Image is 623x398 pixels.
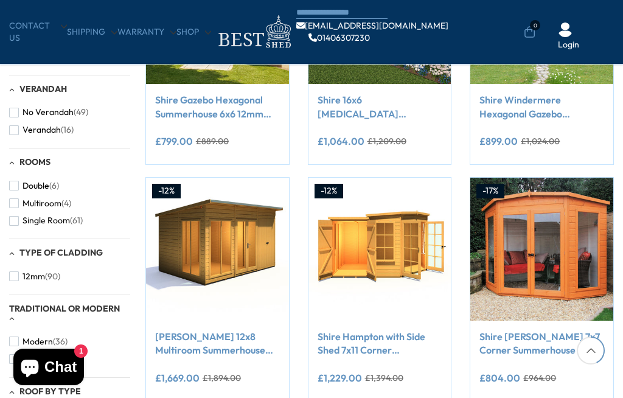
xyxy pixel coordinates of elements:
span: (49) [74,107,88,117]
img: Shire Lela 12x8 Multiroom Summerhouse and Storage Shed - Best Shed [146,178,289,321]
span: (61) [70,215,83,226]
span: Verandah [23,125,61,135]
button: Single Room [9,212,83,229]
span: (36) [53,337,68,347]
span: Single Room [23,215,70,226]
a: Shire Hampton with Side Shed 7x11 Corner Summerhouse 12mm Interlock Cladding [318,330,442,357]
button: Multiroom [9,195,71,212]
span: Modern [23,337,53,347]
del: £1,209.00 [367,137,406,145]
a: Shire 16x6 [MEDICAL_DATA][PERSON_NAME] Summerhouse [318,93,442,120]
span: 12mm [23,271,45,282]
span: Roof By Type [19,386,81,397]
span: Verandah [19,83,67,94]
span: (90) [45,271,60,282]
span: Rooms [19,156,50,167]
a: 01406307230 [308,33,370,42]
div: -12% [152,184,181,198]
a: [PERSON_NAME] 12x8 Multiroom Summerhouse and Storage Shed [155,330,280,357]
a: CONTACT US [9,20,67,44]
span: (4) [61,198,71,209]
a: Shire Windermere Hexagonal Gazebo Summerhouse 8x7 Double doors 12mm Cladding [479,93,604,120]
del: £964.00 [523,374,556,382]
a: Shipping [67,26,117,38]
button: Modern [9,333,68,351]
span: Traditional or Modern [9,303,120,314]
ins: £1,669.00 [155,373,200,383]
a: [EMAIL_ADDRESS][DOMAIN_NAME] [296,21,448,30]
del: £889.00 [196,137,229,145]
button: 12mm [9,268,60,285]
a: Login [558,39,579,51]
a: 0 [524,26,535,38]
a: Shire [PERSON_NAME] 7x7 Corner Summerhouse 12mm Interlock Cladding [479,330,604,357]
del: £1,894.00 [203,374,241,382]
a: Warranty [117,26,176,38]
button: Double [9,177,59,195]
button: Traditional [9,351,78,368]
div: -17% [476,184,504,198]
span: 0 [530,20,540,30]
ins: £1,064.00 [318,136,364,146]
span: Type of Cladding [19,247,103,258]
ins: £899.00 [479,136,518,146]
span: Multiroom [23,198,61,209]
span: No Verandah [23,107,74,117]
ins: £804.00 [479,373,520,383]
a: Shire Gazebo Hexagonal Summerhouse 6x6 12mm Cladding [155,93,280,120]
ins: £799.00 [155,136,193,146]
img: Shire Barclay 7x7 Corner Summerhouse 12mm Interlock Cladding - Best Shed [470,178,613,321]
inbox-online-store-chat: Shopify online store chat [10,349,88,388]
img: logo [211,12,296,52]
del: £1,024.00 [521,137,560,145]
a: Shop [176,26,211,38]
span: (16) [61,125,74,135]
del: £1,394.00 [365,374,403,382]
span: Double [23,181,49,191]
div: -12% [315,184,343,198]
ins: £1,229.00 [318,373,362,383]
span: (6) [49,181,59,191]
button: No Verandah [9,103,88,121]
img: User Icon [558,23,573,37]
img: Shire Hampton with Side Shed 7x11 Corner Summerhouse 12mm Interlock Cladding - Best Shed [308,178,451,321]
button: Verandah [9,121,74,139]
